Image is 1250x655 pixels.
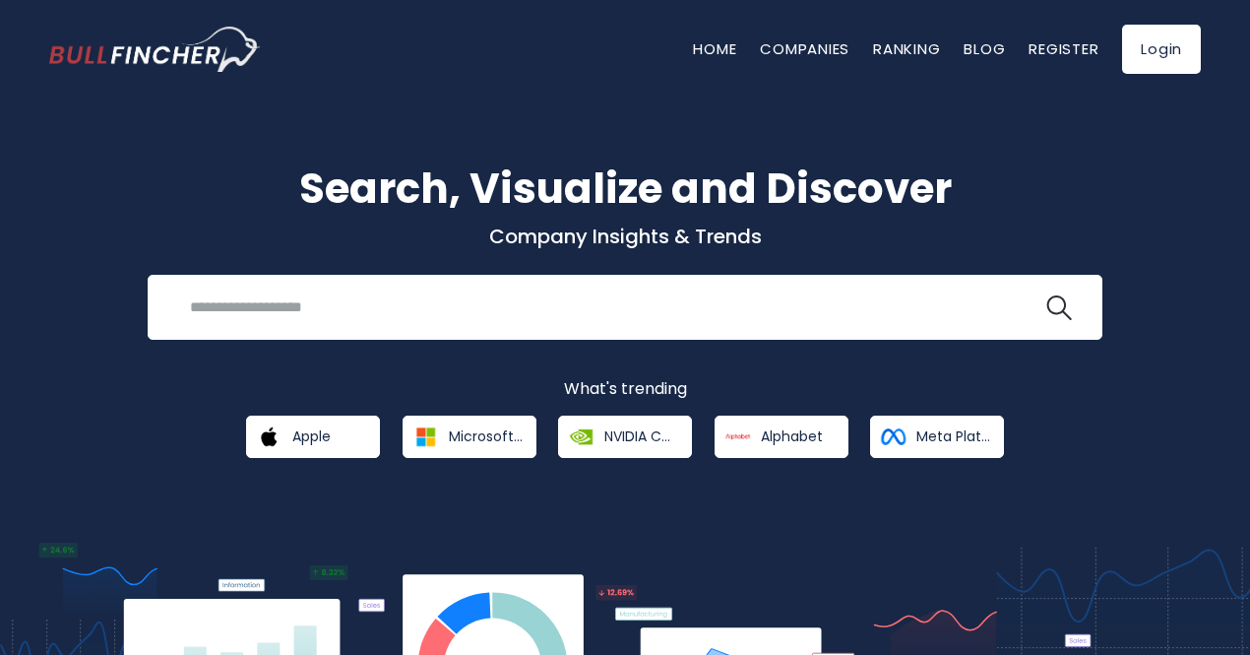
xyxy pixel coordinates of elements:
[246,416,380,458] a: Apple
[916,427,990,445] span: Meta Platforms
[49,27,261,72] img: bullfincher logo
[1122,25,1201,74] a: Login
[870,416,1004,458] a: Meta Platforms
[761,427,823,445] span: Alphabet
[558,416,692,458] a: NVIDIA Corporation
[49,224,1201,249] p: Company Insights & Trends
[403,416,536,458] a: Microsoft Corporation
[292,427,331,445] span: Apple
[449,427,523,445] span: Microsoft Corporation
[604,427,678,445] span: NVIDIA Corporation
[693,38,736,59] a: Home
[1046,295,1072,321] img: search icon
[49,379,1201,400] p: What's trending
[873,38,940,59] a: Ranking
[715,416,848,458] a: Alphabet
[964,38,1005,59] a: Blog
[49,158,1201,220] h1: Search, Visualize and Discover
[760,38,849,59] a: Companies
[49,27,261,72] a: Go to homepage
[1029,38,1098,59] a: Register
